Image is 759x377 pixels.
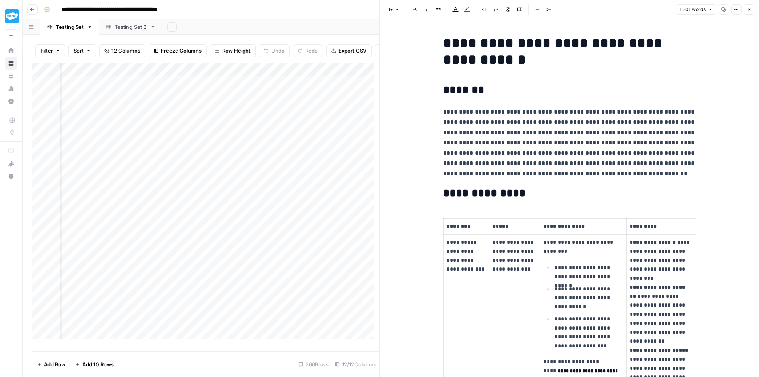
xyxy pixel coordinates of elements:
span: Sort [74,47,84,55]
img: Twinkl Logo [5,9,19,23]
a: Settings [5,95,17,108]
span: Undo [271,47,285,55]
a: AirOps Academy [5,145,17,157]
span: Redo [305,47,318,55]
button: Sort [68,44,96,57]
span: Freeze Columns [161,47,202,55]
a: Home [5,44,17,57]
span: 1,301 words [680,6,706,13]
button: Freeze Columns [149,44,207,57]
div: Testing Set [56,23,84,31]
span: Filter [40,47,53,55]
span: Export CSV [338,47,366,55]
a: Testing Set [40,19,99,35]
a: Usage [5,82,17,95]
button: Add Row [32,358,70,371]
div: 260 Rows [295,358,332,371]
button: Undo [259,44,290,57]
button: 1,301 words [676,4,716,15]
button: Help + Support [5,170,17,183]
a: Testing Set 2 [99,19,162,35]
button: Workspace: Twinkl [5,6,17,26]
button: Export CSV [326,44,372,57]
div: What's new? [5,158,17,170]
button: Filter [35,44,65,57]
button: Row Height [210,44,256,57]
a: Your Data [5,70,17,82]
div: 12/12 Columns [332,358,379,371]
a: Browse [5,57,17,70]
button: 12 Columns [99,44,145,57]
span: Add 10 Rows [82,360,114,368]
button: What's new? [5,157,17,170]
button: Add 10 Rows [70,358,119,371]
span: Add Row [44,360,66,368]
div: Testing Set 2 [115,23,147,31]
span: 12 Columns [111,47,140,55]
span: Row Height [222,47,251,55]
button: Redo [293,44,323,57]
